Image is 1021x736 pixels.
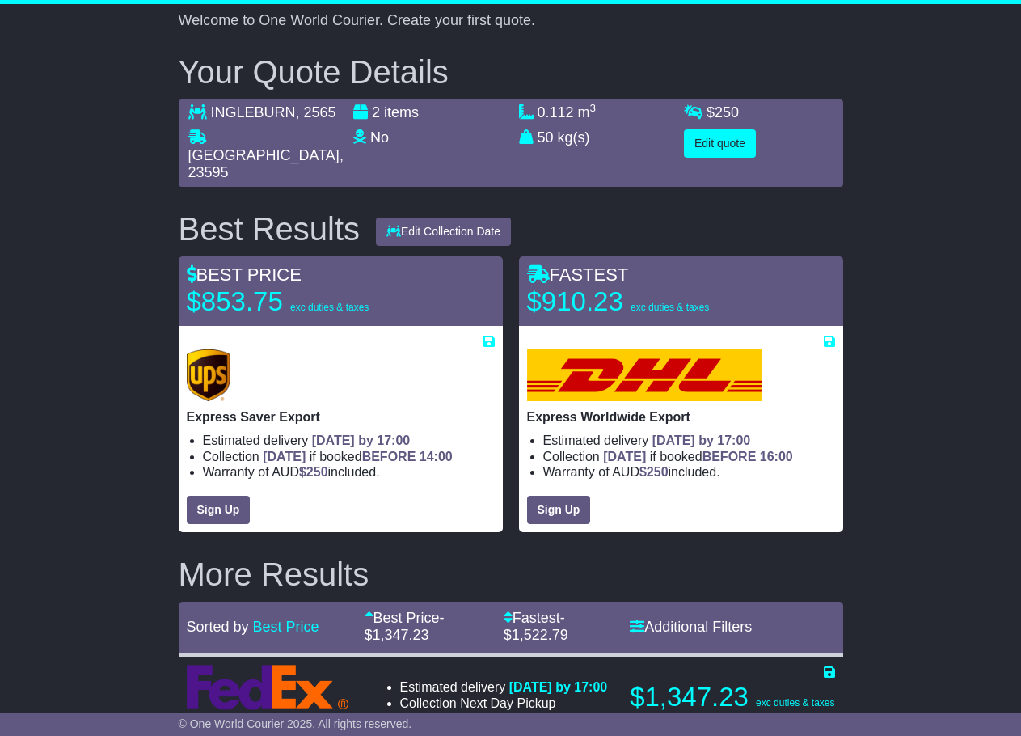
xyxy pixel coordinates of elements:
[527,349,762,401] img: DHL: Express Worldwide Export
[558,129,590,146] span: kg(s)
[312,434,411,447] span: [DATE] by 17:00
[365,610,445,644] a: Best Price- $1,347.23
[188,147,340,163] span: [GEOGRAPHIC_DATA]
[187,619,249,635] span: Sorted by
[509,680,608,694] span: [DATE] by 17:00
[538,129,554,146] span: 50
[179,556,843,592] h2: More Results
[504,610,568,644] span: - $
[512,627,568,643] span: 1,522.79
[187,496,251,524] a: Sign Up
[384,104,419,121] span: items
[400,696,608,711] li: Collection
[603,450,646,463] span: [DATE]
[187,286,389,318] p: $853.75
[263,450,306,463] span: [DATE]
[639,465,669,479] span: $
[527,409,835,425] p: Express Worldwide Export
[756,697,834,709] span: exc duties & taxes
[460,696,555,710] span: Next Day Pickup
[578,104,597,121] span: m
[253,619,319,635] a: Best Price
[543,449,835,464] li: Collection
[496,712,525,725] span: $
[630,619,752,635] a: Additional Filters
[365,610,445,644] span: - $
[527,496,591,524] a: Sign Up
[527,286,729,318] p: $910.23
[362,450,416,463] span: BEFORE
[376,218,511,246] button: Edit Collection Date
[400,679,608,695] li: Estimated delivery
[631,302,709,313] span: exc duties & taxes
[187,665,348,710] img: FedEx Express: International Economy Export
[400,711,608,726] li: Warranty of AUD included.
[187,349,230,401] img: UPS (new): Express Saver Export
[171,211,369,247] div: Best Results
[187,264,302,285] span: BEST PRICE
[715,104,739,121] span: 250
[543,433,835,448] li: Estimated delivery
[211,104,296,121] span: INGLEBURN
[299,465,328,479] span: $
[370,129,389,146] span: No
[187,409,495,425] p: Express Saver Export
[702,450,757,463] span: BEFORE
[188,147,344,181] span: , 23595
[684,129,756,158] button: Edit quote
[630,681,834,713] p: $1,347.23
[504,610,568,644] a: Fastest- $1,522.79
[179,54,843,90] h2: Your Quote Details
[373,627,429,643] span: 1,347.23
[290,302,369,313] span: exc duties & taxes
[504,712,525,725] span: 250
[538,104,574,121] span: 0.112
[203,449,495,464] li: Collection
[203,464,495,480] li: Warranty of AUD included.
[603,450,792,463] span: if booked
[372,104,380,121] span: 2
[263,450,452,463] span: if booked
[306,465,328,479] span: 250
[420,450,453,463] span: 14:00
[296,104,336,121] span: , 2565
[179,717,412,730] span: © One World Courier 2025. All rights reserved.
[203,433,495,448] li: Estimated delivery
[652,434,751,447] span: [DATE] by 17:00
[760,450,793,463] span: 16:00
[179,12,843,30] p: Welcome to One World Courier. Create your first quote.
[543,464,835,480] li: Warranty of AUD included.
[707,104,739,121] span: $
[527,264,629,285] span: FASTEST
[590,102,597,114] sup: 3
[647,465,669,479] span: 250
